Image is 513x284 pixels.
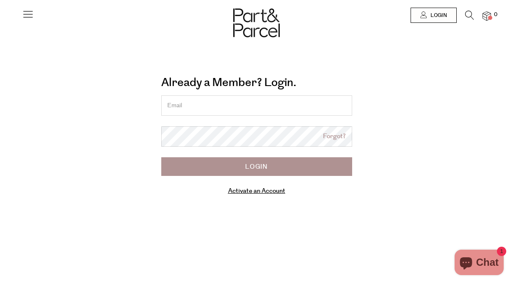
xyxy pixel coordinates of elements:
a: 0 [483,11,491,20]
a: Forgot? [323,132,346,142]
input: Login [161,157,352,176]
a: Login [411,8,457,23]
input: Email [161,95,352,116]
a: Already a Member? Login. [161,73,296,92]
a: Activate an Account [228,187,285,195]
img: Part&Parcel [233,8,280,37]
inbox-online-store-chat: Shopify online store chat [452,250,506,277]
span: Login [428,12,447,19]
span: 0 [492,11,499,19]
